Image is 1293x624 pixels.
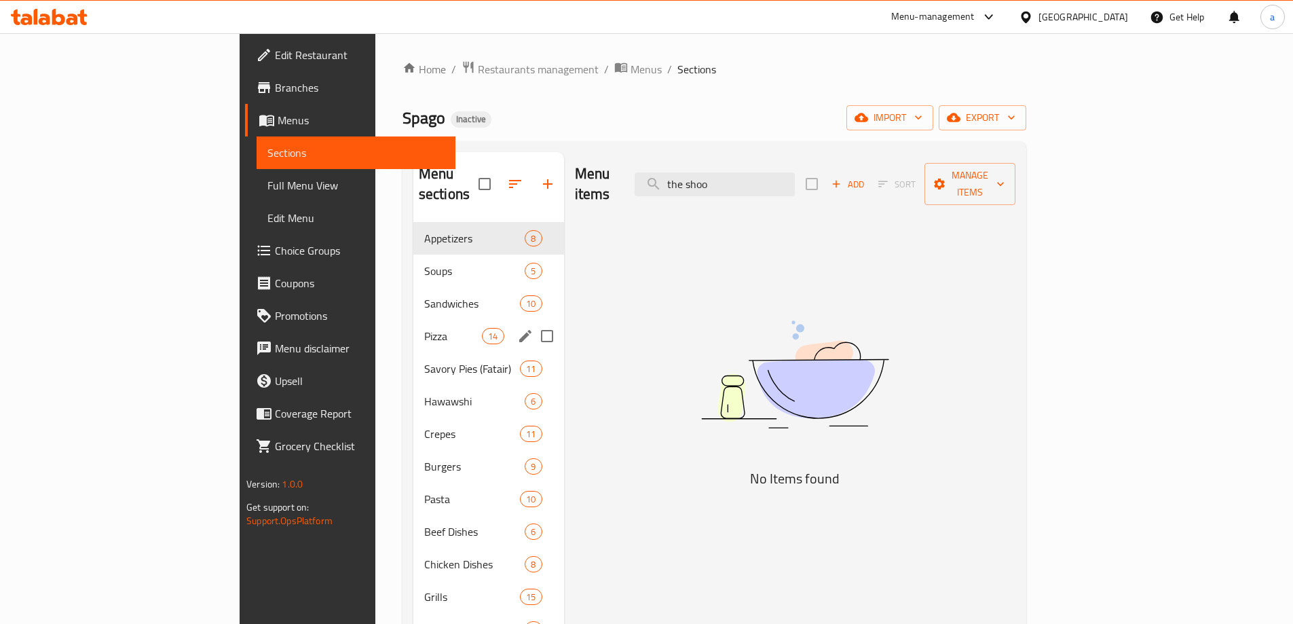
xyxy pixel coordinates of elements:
span: Sections [267,145,445,161]
a: Promotions [245,299,455,332]
span: Savory Pies (Fatair) [424,361,520,377]
button: export [939,105,1026,130]
span: 9 [525,460,541,473]
div: Crepes [424,426,520,442]
div: Grills15 [413,581,564,613]
span: Branches [275,79,445,96]
a: Full Menu View [257,169,455,202]
button: import [846,105,933,130]
span: Grocery Checklist [275,438,445,454]
div: Chicken Dishes8 [413,548,564,581]
button: Manage items [924,163,1015,205]
span: Pasta [424,491,520,507]
span: a [1270,10,1275,24]
img: dish.svg [625,285,964,464]
div: items [525,263,542,279]
span: Manage items [935,167,1005,201]
span: Pizza [424,328,482,344]
span: 11 [521,363,541,375]
div: items [525,524,542,540]
span: 1.0.0 [282,475,303,493]
span: Get support on: [246,498,309,516]
div: Soups5 [413,255,564,287]
div: Burgers9 [413,450,564,483]
button: Add [826,174,869,195]
a: Sections [257,136,455,169]
span: Chicken Dishes [424,556,525,572]
span: Choice Groups [275,242,445,259]
span: 10 [521,493,541,506]
div: Savory Pies (Fatair)11 [413,352,564,385]
span: Beef Dishes [424,524,525,540]
h2: Menu items [575,164,618,204]
span: Coupons [275,275,445,291]
span: Promotions [275,308,445,324]
div: Menu-management [891,9,975,25]
span: 5 [525,265,541,278]
span: Sort sections [499,168,531,200]
span: Add [829,177,866,192]
span: export [950,109,1015,126]
span: Menus [631,61,662,77]
div: Inactive [451,111,491,128]
span: Select all sections [470,170,499,198]
a: Support.OpsPlatform [246,512,333,530]
span: Coverage Report [275,405,445,422]
span: Menus [278,112,445,128]
span: 14 [483,330,503,343]
span: Version: [246,475,280,493]
div: Crepes11 [413,418,564,450]
input: search [635,172,795,196]
span: Edit Menu [267,210,445,226]
div: items [520,491,542,507]
div: Soups [424,263,525,279]
span: Select section first [869,174,924,195]
a: Branches [245,71,455,104]
div: Hawawshi6 [413,385,564,418]
nav: breadcrumb [402,60,1026,78]
a: Menus [614,60,662,78]
div: Grills [424,589,520,605]
span: Upsell [275,373,445,389]
span: 8 [525,232,541,245]
li: / [604,61,609,77]
span: import [857,109,922,126]
span: Burgers [424,458,525,475]
button: Add section [531,168,564,200]
span: 6 [525,395,541,408]
span: Sandwiches [424,295,520,312]
div: items [520,589,542,605]
a: Choice Groups [245,234,455,267]
span: 8 [525,558,541,571]
span: 6 [525,526,541,538]
a: Upsell [245,365,455,397]
a: Grocery Checklist [245,430,455,462]
li: / [667,61,672,77]
span: 10 [521,297,541,310]
div: Beef Dishes6 [413,515,564,548]
span: Sections [677,61,716,77]
div: [GEOGRAPHIC_DATA] [1038,10,1128,24]
a: Menus [245,104,455,136]
a: Edit Restaurant [245,39,455,71]
div: items [520,426,542,442]
span: Restaurants management [478,61,599,77]
div: items [525,458,542,475]
div: items [525,393,542,409]
div: items [520,295,542,312]
span: Hawawshi [424,393,525,409]
a: Coupons [245,267,455,299]
span: Edit Restaurant [275,47,445,63]
div: items [525,556,542,572]
span: Menu disclaimer [275,340,445,356]
div: Appetizers [424,230,525,246]
div: items [525,230,542,246]
span: Full Menu View [267,177,445,194]
a: Edit Menu [257,202,455,234]
a: Menu disclaimer [245,332,455,365]
div: Sandwiches10 [413,287,564,320]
